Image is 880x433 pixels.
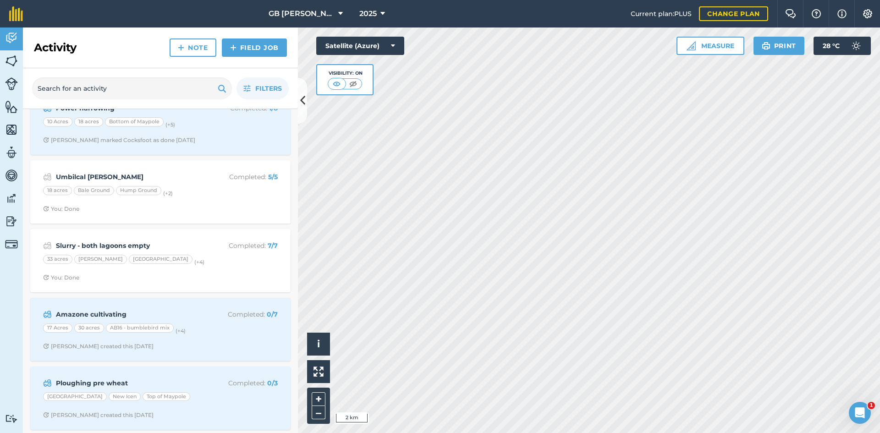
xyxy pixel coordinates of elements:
[43,343,154,350] div: [PERSON_NAME] created this [DATE]
[43,411,154,419] div: [PERSON_NAME] created this [DATE]
[5,414,18,423] img: svg+xml;base64,PD94bWwgdmVyc2lvbj0iMS4wIiBlbmNvZGluZz0idXRmLTgiPz4KPCEtLSBHZW5lcmF0b3I6IEFkb2JlIE...
[43,205,79,213] div: You: Done
[178,42,184,53] img: svg+xml;base64,PHN2ZyB4bWxucz0iaHR0cDovL3d3dy53My5vcmcvMjAwMC9zdmciIHdpZHRoPSIxNCIgaGVpZ2h0PSIyNC...
[74,323,104,333] div: 30 acres
[43,412,49,418] img: Clock with arrow pointing clockwise
[43,274,49,280] img: Clock with arrow pointing clockwise
[32,77,232,99] input: Search for an activity
[811,9,822,18] img: A question mark icon
[699,6,768,21] a: Change plan
[268,241,278,250] strong: 7 / 7
[74,255,127,264] div: [PERSON_NAME]
[331,79,342,88] img: svg+xml;base64,PHN2ZyB4bWxucz0iaHR0cDovL3d3dy53My5vcmcvMjAwMC9zdmciIHdpZHRoPSI1MCIgaGVpZ2h0PSI0MC...
[313,367,324,377] img: Four arrows, one pointing top left, one top right, one bottom right and the last bottom left
[847,37,865,55] img: svg+xml;base64,PD94bWwgdmVyc2lvbj0iMS4wIiBlbmNvZGluZz0idXRmLTgiPz4KPCEtLSBHZW5lcmF0b3I6IEFkb2JlIE...
[205,309,278,319] p: Completed :
[814,37,871,55] button: 28 °C
[5,169,18,182] img: svg+xml;base64,PD94bWwgdmVyc2lvbj0iMS4wIiBlbmNvZGluZz0idXRmLTgiPz4KPCEtLSBHZW5lcmF0b3I6IEFkb2JlIE...
[116,186,161,195] div: Hump Ground
[36,166,285,218] a: Umbilcal [PERSON_NAME]Completed: 5/518 acresBale GroundHump Ground(+2)Clock with arrow pointing c...
[43,309,52,320] img: svg+xml;base64,PD94bWwgdmVyc2lvbj0iMS4wIiBlbmNvZGluZz0idXRmLTgiPz4KPCEtLSBHZW5lcmF0b3I6IEFkb2JlIE...
[43,323,72,333] div: 17 Acres
[312,392,325,406] button: +
[9,6,23,21] img: fieldmargin Logo
[269,104,278,112] strong: 1 / 8
[205,241,278,251] p: Completed :
[676,37,744,55] button: Measure
[316,37,404,55] button: Satellite (Azure)
[312,406,325,419] button: –
[106,323,174,333] div: AB16 - bumblebird mix
[163,190,173,197] small: (+ 2 )
[129,255,192,264] div: [GEOGRAPHIC_DATA]
[56,378,201,388] strong: Ploughing pre wheat
[143,392,190,401] div: Top of Maypole
[347,79,359,88] img: svg+xml;base64,PHN2ZyB4bWxucz0iaHR0cDovL3d3dy53My5vcmcvMjAwMC9zdmciIHdpZHRoPSI1MCIgaGVpZ2h0PSI0MC...
[255,83,282,93] span: Filters
[43,343,49,349] img: Clock with arrow pointing clockwise
[268,173,278,181] strong: 5 / 5
[631,9,692,19] span: Current plan : PLUS
[43,255,72,264] div: 33 acres
[5,123,18,137] img: svg+xml;base64,PHN2ZyB4bWxucz0iaHR0cDovL3d3dy53My5vcmcvMjAwMC9zdmciIHdpZHRoPSI1NiIgaGVpZ2h0PSI2MC...
[36,235,285,287] a: Slurry - both lagoons emptyCompleted: 7/733 acres[PERSON_NAME][GEOGRAPHIC_DATA](+4)Clock with arr...
[74,117,103,126] div: 18 acres
[43,392,107,401] div: [GEOGRAPHIC_DATA]
[5,31,18,45] img: svg+xml;base64,PD94bWwgdmVyc2lvbj0iMS4wIiBlbmNvZGluZz0idXRmLTgiPz4KPCEtLSBHZW5lcmF0b3I6IEFkb2JlIE...
[170,38,216,57] a: Note
[43,137,49,143] img: Clock with arrow pointing clockwise
[43,186,72,195] div: 18 acres
[328,70,363,77] div: Visibility: On
[43,240,52,251] img: svg+xml;base64,PD94bWwgdmVyc2lvbj0iMS4wIiBlbmNvZGluZz0idXRmLTgiPz4KPCEtLSBHZW5lcmF0b3I6IEFkb2JlIE...
[267,310,278,318] strong: 0 / 7
[236,77,289,99] button: Filters
[317,338,320,350] span: i
[43,137,195,144] div: [PERSON_NAME] marked Cocksfoot as done [DATE]
[230,42,236,53] img: svg+xml;base64,PHN2ZyB4bWxucz0iaHR0cDovL3d3dy53My5vcmcvMjAwMC9zdmciIHdpZHRoPSIxNCIgaGVpZ2h0PSIyNC...
[868,402,875,409] span: 1
[5,146,18,159] img: svg+xml;base64,PD94bWwgdmVyc2lvbj0iMS4wIiBlbmNvZGluZz0idXRmLTgiPz4KPCEtLSBHZW5lcmF0b3I6IEFkb2JlIE...
[56,172,201,182] strong: Umbilcal [PERSON_NAME]
[165,121,175,128] small: (+ 5 )
[105,117,164,126] div: Bottom of Maypole
[862,9,873,18] img: A cog icon
[43,171,52,182] img: svg+xml;base64,PD94bWwgdmVyc2lvbj0iMS4wIiBlbmNvZGluZz0idXRmLTgiPz4KPCEtLSBHZW5lcmF0b3I6IEFkb2JlIE...
[5,77,18,90] img: svg+xml;base64,PD94bWwgdmVyc2lvbj0iMS4wIiBlbmNvZGluZz0idXRmLTgiPz4KPCEtLSBHZW5lcmF0b3I6IEFkb2JlIE...
[36,303,285,356] a: Amazone cultivatingCompleted: 0/717 Acres30 acresAB16 - bumblebird mix(+4)Clock with arrow pointi...
[176,328,186,334] small: (+ 4 )
[5,238,18,251] img: svg+xml;base64,PD94bWwgdmVyc2lvbj0iMS4wIiBlbmNvZGluZz0idXRmLTgiPz4KPCEtLSBHZW5lcmF0b3I6IEFkb2JlIE...
[194,259,204,265] small: (+ 4 )
[56,241,201,251] strong: Slurry - both lagoons empty
[267,379,278,387] strong: 0 / 3
[5,192,18,205] img: svg+xml;base64,PD94bWwgdmVyc2lvbj0iMS4wIiBlbmNvZGluZz0idXRmLTgiPz4KPCEtLSBHZW5lcmF0b3I6IEFkb2JlIE...
[109,392,141,401] div: New Icen
[43,274,79,281] div: You: Done
[205,378,278,388] p: Completed :
[5,54,18,68] img: svg+xml;base64,PHN2ZyB4bWxucz0iaHR0cDovL3d3dy53My5vcmcvMjAwMC9zdmciIHdpZHRoPSI1NiIgaGVpZ2h0PSI2MC...
[43,117,72,126] div: 10 Acres
[222,38,287,57] a: Field Job
[36,372,285,424] a: Ploughing pre wheatCompleted: 0/3[GEOGRAPHIC_DATA]New IcenTop of MaypoleClock with arrow pointing...
[36,97,285,149] a: Power harrowingCompleted: 1/810 Acres18 acresBottom of Maypole(+5)Clock with arrow pointing clock...
[74,186,114,195] div: Bale Ground
[307,333,330,356] button: i
[34,40,77,55] h2: Activity
[849,402,871,424] iframe: Intercom live chat
[837,8,847,19] img: svg+xml;base64,PHN2ZyB4bWxucz0iaHR0cDovL3d3dy53My5vcmcvMjAwMC9zdmciIHdpZHRoPSIxNyIgaGVpZ2h0PSIxNy...
[218,83,226,94] img: svg+xml;base64,PHN2ZyB4bWxucz0iaHR0cDovL3d3dy53My5vcmcvMjAwMC9zdmciIHdpZHRoPSIxOSIgaGVpZ2h0PSIyNC...
[823,37,840,55] span: 28 ° C
[687,41,696,50] img: Ruler icon
[785,9,796,18] img: Two speech bubbles overlapping with the left bubble in the forefront
[56,309,201,319] strong: Amazone cultivating
[205,172,278,182] p: Completed :
[43,206,49,212] img: Clock with arrow pointing clockwise
[359,8,377,19] span: 2025
[269,8,335,19] span: GB [PERSON_NAME] Farms
[43,378,52,389] img: svg+xml;base64,PD94bWwgdmVyc2lvbj0iMS4wIiBlbmNvZGluZz0idXRmLTgiPz4KPCEtLSBHZW5lcmF0b3I6IEFkb2JlIE...
[753,37,805,55] button: Print
[5,100,18,114] img: svg+xml;base64,PHN2ZyB4bWxucz0iaHR0cDovL3d3dy53My5vcmcvMjAwMC9zdmciIHdpZHRoPSI1NiIgaGVpZ2h0PSI2MC...
[762,40,770,51] img: svg+xml;base64,PHN2ZyB4bWxucz0iaHR0cDovL3d3dy53My5vcmcvMjAwMC9zdmciIHdpZHRoPSIxOSIgaGVpZ2h0PSIyNC...
[5,214,18,228] img: svg+xml;base64,PD94bWwgdmVyc2lvbj0iMS4wIiBlbmNvZGluZz0idXRmLTgiPz4KPCEtLSBHZW5lcmF0b3I6IEFkb2JlIE...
